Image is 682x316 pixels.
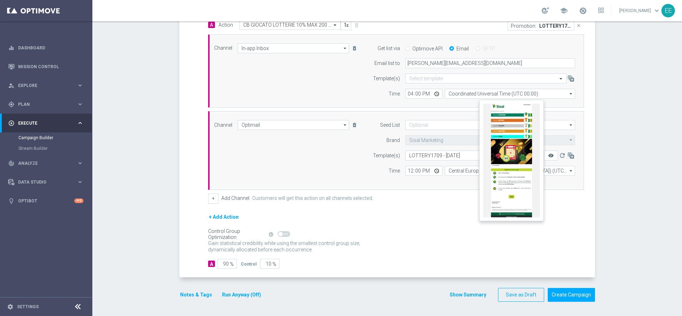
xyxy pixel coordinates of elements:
[653,7,661,15] span: keyboard_arrow_down
[568,120,575,130] i: arrow_drop_down
[252,195,373,201] label: Customers will get this action on all channels selected.
[221,195,249,201] label: Add Channel
[351,121,358,129] button: delete_forever
[378,45,400,51] label: Get list via
[568,136,575,145] i: arrow_drop_down
[8,102,84,107] button: gps_fixed Plan keyboard_arrow_right
[548,153,554,158] i: remove_red_eye
[511,23,536,28] p: Promotion:
[342,44,349,53] i: arrow_drop_down
[8,38,83,57] div: Dashboard
[661,4,675,17] div: EE
[8,82,15,89] i: person_search
[18,135,74,141] a: Campaign Builder
[483,45,495,52] label: SFTP
[574,21,582,31] button: close
[208,213,239,222] button: + Add Action
[7,304,13,310] i: settings
[373,153,400,159] label: Template(s)
[8,83,84,88] div: person_search Explore keyboard_arrow_right
[8,198,15,204] i: lightbulb
[74,198,83,203] div: +10
[214,122,232,128] label: Channel
[456,45,469,52] label: Email
[8,45,84,51] button: equalizer Dashboard
[77,82,83,89] i: keyboard_arrow_right
[239,20,341,30] ng-select: CB GIOCATO LOTTERIE 10% MAX 200 EURO - SPENDIBILE LOTTERIE
[18,102,77,107] span: Plan
[77,120,83,126] i: keyboard_arrow_right
[405,120,575,130] input: Optional
[618,5,661,16] a: [PERSON_NAME]keyboard_arrow_down
[218,22,233,28] label: Action
[373,76,400,82] label: Template(s)
[8,160,15,167] i: track_changes
[8,101,15,108] i: gps_fixed
[405,58,575,68] input: Enter email address, use comma to separate multiple Emails
[8,198,84,204] button: lightbulb Optibot +10
[18,132,92,143] div: Campaign Builder
[539,23,571,28] p: LOTTERY1709
[386,137,400,143] label: Brand
[238,120,349,130] input: Select channel
[230,261,234,267] span: %
[8,160,84,166] button: track_changes Analyze keyboard_arrow_right
[351,44,358,53] button: delete_forever
[18,121,77,125] span: Execute
[8,191,83,210] div: Optibot
[208,22,215,28] span: A
[8,64,84,70] button: Mission Control
[544,151,558,160] button: remove_red_eye
[568,89,575,98] i: arrow_drop_down
[8,179,84,185] button: Data Studio keyboard_arrow_right
[18,38,83,57] a: Dashboard
[389,91,400,97] label: Time
[238,43,349,53] input: Select channel
[18,146,74,151] a: Stream Builder
[8,101,77,108] div: Plan
[8,45,15,51] i: equalizer
[8,120,77,126] div: Execute
[8,120,84,126] button: play_circle_outline Execute keyboard_arrow_right
[268,230,278,238] button: help_outline
[241,261,256,267] div: Control
[8,82,77,89] div: Explore
[8,57,83,76] div: Mission Control
[558,151,567,160] button: refresh
[352,45,357,51] i: delete_forever
[576,23,581,28] i: close
[77,179,83,185] i: keyboard_arrow_right
[352,122,357,128] i: delete_forever
[18,161,77,165] span: Analyze
[412,45,443,52] label: Optimove API
[18,57,83,76] a: Mission Control
[214,45,232,51] label: Channel
[18,180,77,184] span: Data Studio
[445,89,575,99] input: Select time zone
[405,151,544,160] ng-select: LOTTERY1709 - 17.09.2025
[568,166,575,175] i: arrow_drop_down
[208,261,215,267] div: A
[498,288,544,302] button: Save as Draft
[208,228,268,240] div: Control Group Optimization
[380,122,400,128] label: Seed List
[8,120,15,126] i: play_circle_outline
[8,179,77,185] div: Data Studio
[18,83,77,88] span: Explore
[18,191,74,210] a: Optibot
[449,291,487,299] button: Show Summary
[8,160,77,167] div: Analyze
[560,7,568,15] span: school
[18,143,92,154] div: Stream Builder
[77,160,83,167] i: keyboard_arrow_right
[389,168,400,174] label: Time
[342,120,349,130] i: arrow_drop_down
[272,261,276,267] span: %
